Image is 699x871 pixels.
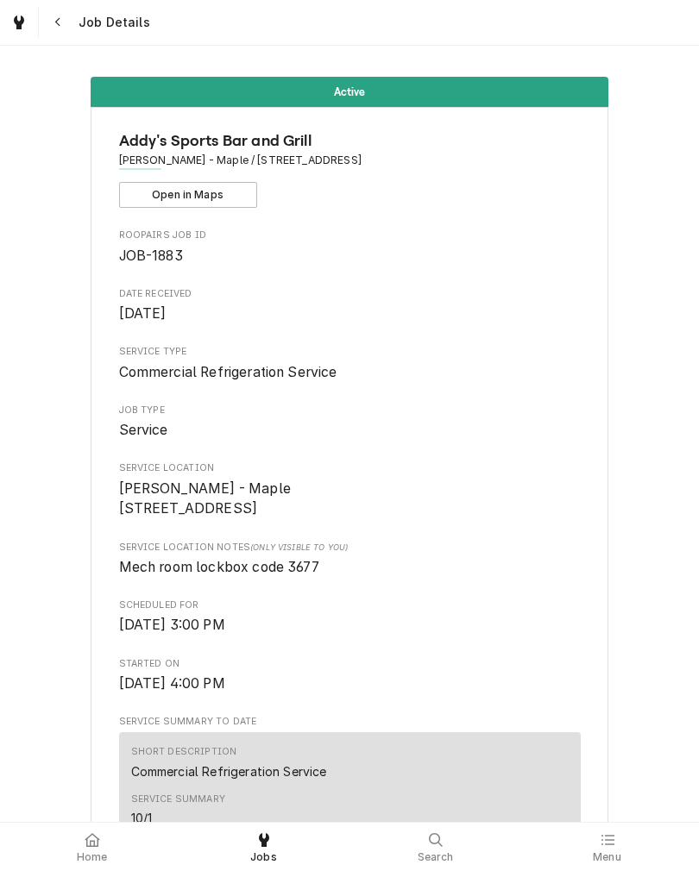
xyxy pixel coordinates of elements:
a: Home [7,826,177,868]
span: Service Location [119,479,581,519]
span: Scheduled For [119,615,581,636]
span: Started On [119,657,581,671]
div: Scheduled For [119,598,581,636]
span: Address [119,153,581,168]
a: Search [350,826,520,868]
span: Commercial Refrigeration Service [119,364,337,380]
span: Scheduled For [119,598,581,612]
span: [DATE] [119,305,167,322]
span: Service Location Notes [119,541,581,555]
div: Client Information [119,129,581,208]
div: Job Type [119,404,581,441]
a: Jobs [179,826,349,868]
span: Service Type [119,345,581,359]
span: [DATE] 3:00 PM [119,617,225,633]
span: Menu [593,850,621,864]
div: Service Type [119,345,581,382]
span: Service Summary To Date [119,715,581,729]
span: [object Object] [119,557,581,578]
div: Commercial Refrigeration Service [131,762,327,780]
span: Home [77,850,108,864]
span: Name [119,129,581,153]
span: Started On [119,674,581,694]
span: Job Details [73,14,150,31]
div: Service Summary [131,793,225,806]
span: [DATE] 4:00 PM [119,675,225,692]
span: Date Received [119,287,581,301]
div: Date Received [119,287,581,324]
div: Roopairs Job ID [119,229,581,266]
span: (Only Visible to You) [250,542,348,552]
span: Service [119,422,168,438]
span: Mech room lockbox code 3677 [119,559,319,575]
a: Go to Jobs [3,7,35,38]
div: Short Description [131,745,237,759]
div: Service Location [119,461,581,519]
span: Roopairs Job ID [119,246,581,266]
span: Service Location [119,461,581,475]
div: Status [91,77,608,107]
a: Menu [522,826,692,868]
span: Roopairs Job ID [119,229,581,242]
button: Open in Maps [119,182,257,208]
button: Navigate back [42,7,73,38]
span: JOB-1883 [119,248,183,264]
span: Search [418,850,454,864]
div: 10/1 Beer WIC warm. Evaporator 70% covered in ice. Cleared ice and watched unit cool into 30s. Pr... [131,809,569,863]
div: [object Object] [119,541,581,578]
span: [PERSON_NAME] - Maple [STREET_ADDRESS] [119,480,291,517]
span: Job Type [119,420,581,441]
span: Active [334,86,366,97]
span: Job Type [119,404,581,417]
span: Jobs [250,850,277,864]
span: Date Received [119,304,581,324]
div: Started On [119,657,581,694]
span: Service Type [119,362,581,383]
